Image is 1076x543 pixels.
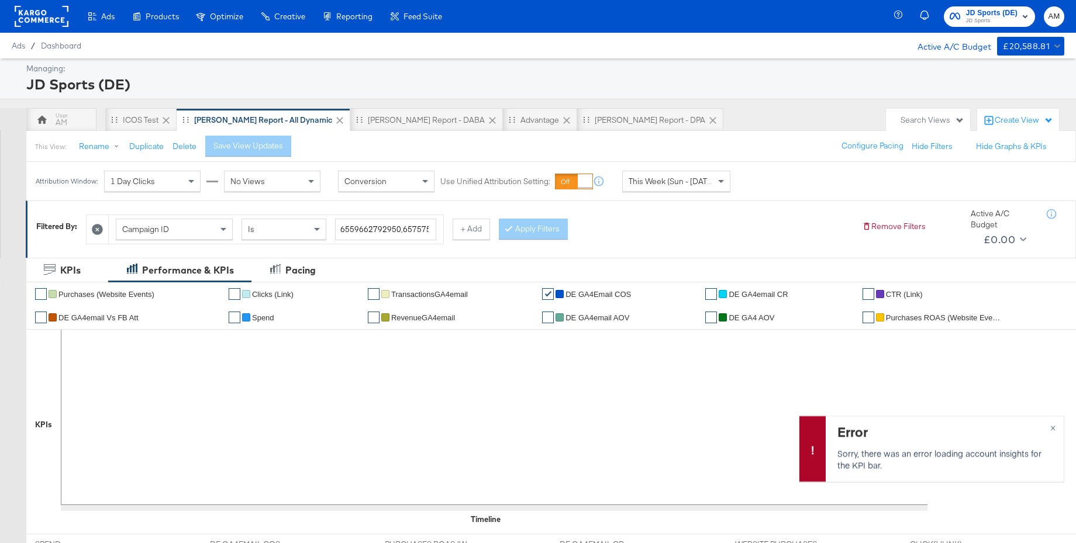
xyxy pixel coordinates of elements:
a: ✔ [368,288,380,300]
div: Drag to reorder tab [182,116,189,123]
div: Search Views [901,115,964,126]
span: Is [248,224,254,234]
a: Dashboard [41,41,81,50]
span: TransactionsGA4email [391,290,468,299]
a: ✔ [863,312,874,323]
span: DE GA4email vs FB Att [58,313,139,322]
button: Duplicate [129,141,164,152]
div: KPIs [60,264,81,277]
p: Sorry, there was an error loading account insights for the KPI bar. [837,447,1049,471]
button: + Add [453,219,490,240]
label: Use Unified Attribution Setting: [440,176,550,187]
span: RevenueGA4email [391,313,455,322]
div: iCOS Test [123,115,158,126]
div: This View: [35,142,66,151]
span: Ads [12,41,25,50]
span: / [25,41,41,50]
div: Drag to reorder tab [583,116,589,123]
span: CTR (Link) [886,290,923,299]
span: Campaign ID [122,224,169,234]
span: Clicks (Link) [252,290,294,299]
div: Drag to reorder tab [509,116,515,123]
span: Ads [101,12,115,21]
button: Configure Pacing [833,136,912,157]
span: Spend [252,313,274,322]
div: £20,588.81 [1003,39,1050,54]
div: Managing: [26,63,1061,74]
div: AM [56,117,67,128]
span: DE GA4email CR [729,290,788,299]
span: Feed Suite [403,12,442,21]
span: This Week (Sun - [DATE]) [629,176,716,186]
div: Active A/C Budget [905,37,991,54]
div: Attribution Window: [35,177,98,185]
a: ✔ [542,312,554,323]
a: ✔ [705,288,717,300]
a: ✔ [229,312,240,323]
a: ✔ [542,288,554,300]
div: Drag to reorder tab [111,116,118,123]
button: Delete [173,141,196,152]
div: Pacing [285,264,316,277]
button: £0.00 [979,230,1029,249]
input: Enter a search term [335,219,436,240]
a: ✔ [705,312,717,323]
div: Filtered By: [36,221,77,232]
button: Remove Filters [862,221,926,232]
span: Products [146,12,179,21]
span: Purchases ROAS (Website Events) [886,313,1003,322]
a: ✔ [35,312,47,323]
span: Conversion [344,176,387,186]
div: Performance & KPIs [142,264,234,277]
span: No Views [230,176,265,186]
div: £0.00 [984,231,1015,248]
a: ✔ [35,288,47,300]
span: Reporting [336,12,373,21]
button: AM [1044,6,1064,27]
div: Advantage [520,115,559,126]
span: AM [1049,10,1060,23]
span: Creative [274,12,305,21]
div: Create View [995,115,1053,126]
span: DE GA4Email COS [565,290,631,299]
span: × [1050,420,1056,433]
div: [PERSON_NAME] Report - DPA [595,115,705,126]
div: Drag to reorder tab [356,116,363,123]
button: JD Sports (DE)JD Sports [944,6,1035,27]
button: Hide Filters [912,141,953,152]
a: ✔ [229,288,240,300]
span: JD Sports (DE) [966,7,1018,19]
span: 1 Day Clicks [111,176,155,186]
div: Timeline [471,514,501,525]
a: ✔ [863,288,874,300]
div: [PERSON_NAME] Report - All Dynamic [194,115,332,126]
span: DE GA4 AOV [729,313,774,322]
div: Error [837,422,1049,441]
button: Rename [71,136,132,157]
div: Active A/C Budget [971,208,1035,230]
span: Purchases (Website Events) [58,290,154,299]
span: DE GA4email AOV [565,313,629,322]
a: ✔ [368,312,380,323]
span: JD Sports [966,16,1018,26]
span: Optimize [210,12,243,21]
div: KPIs [35,419,52,430]
div: [PERSON_NAME] Report - DABA [368,115,485,126]
button: £20,588.81 [997,37,1064,56]
button: × [1042,416,1064,437]
div: JD Sports (DE) [26,74,1061,94]
button: Hide Graphs & KPIs [976,141,1047,152]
